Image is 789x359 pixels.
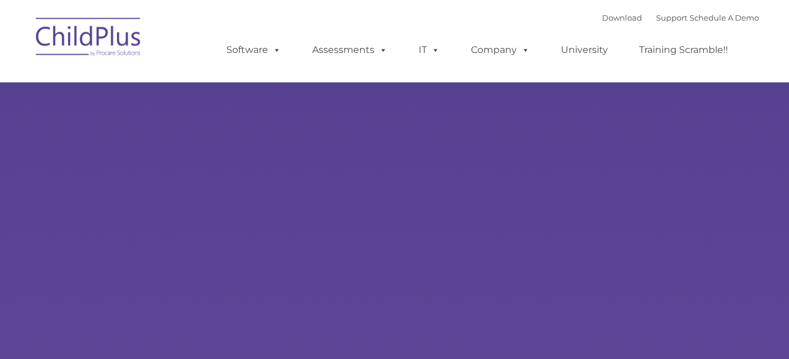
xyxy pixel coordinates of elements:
[549,38,620,62] a: University
[627,38,740,62] a: Training Scramble!!
[690,13,759,22] a: Schedule A Demo
[459,38,541,62] a: Company
[215,38,293,62] a: Software
[300,38,399,62] a: Assessments
[407,38,452,62] a: IT
[602,13,642,22] a: Download
[30,9,148,68] img: ChildPlus by Procare Solutions
[602,13,759,22] font: |
[656,13,687,22] a: Support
